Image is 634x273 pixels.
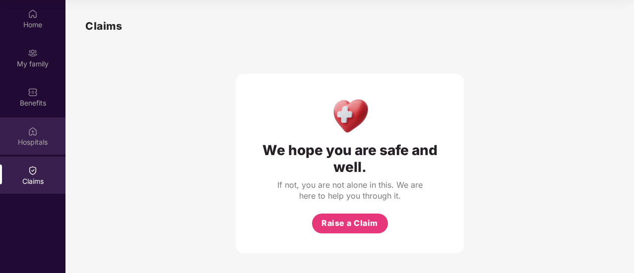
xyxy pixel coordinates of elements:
img: Health Care [328,94,372,137]
h1: Claims [85,18,122,34]
img: svg+xml;base64,PHN2ZyBpZD0iSG9zcGl0YWxzIiB4bWxucz0iaHR0cDovL3d3dy53My5vcmcvMjAwMC9zdmciIHdpZHRoPS... [28,126,38,136]
span: Raise a Claim [321,217,378,229]
button: Raise a Claim [312,214,388,233]
img: svg+xml;base64,PHN2ZyBpZD0iSG9tZSIgeG1sbnM9Imh0dHA6Ly93d3cudzMub3JnLzIwMDAvc3ZnIiB3aWR0aD0iMjAiIG... [28,9,38,19]
div: If not, you are not alone in this. We are here to help you through it. [275,179,424,201]
img: svg+xml;base64,PHN2ZyBpZD0iQ2xhaW0iIHhtbG5zPSJodHRwOi8vd3d3LnczLm9yZy8yMDAwL3N2ZyIgd2lkdGg9IjIwIi... [28,165,38,175]
img: svg+xml;base64,PHN2ZyB3aWR0aD0iMjAiIGhlaWdodD0iMjAiIHZpZXdCb3g9IjAgMCAyMCAyMCIgZmlsbD0ibm9uZSIgeG... [28,48,38,58]
div: We hope you are safe and well. [255,142,444,175]
img: svg+xml;base64,PHN2ZyBpZD0iQmVuZWZpdHMiIHhtbG5zPSJodHRwOi8vd3d3LnczLm9yZy8yMDAwL3N2ZyIgd2lkdGg9Ij... [28,87,38,97]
